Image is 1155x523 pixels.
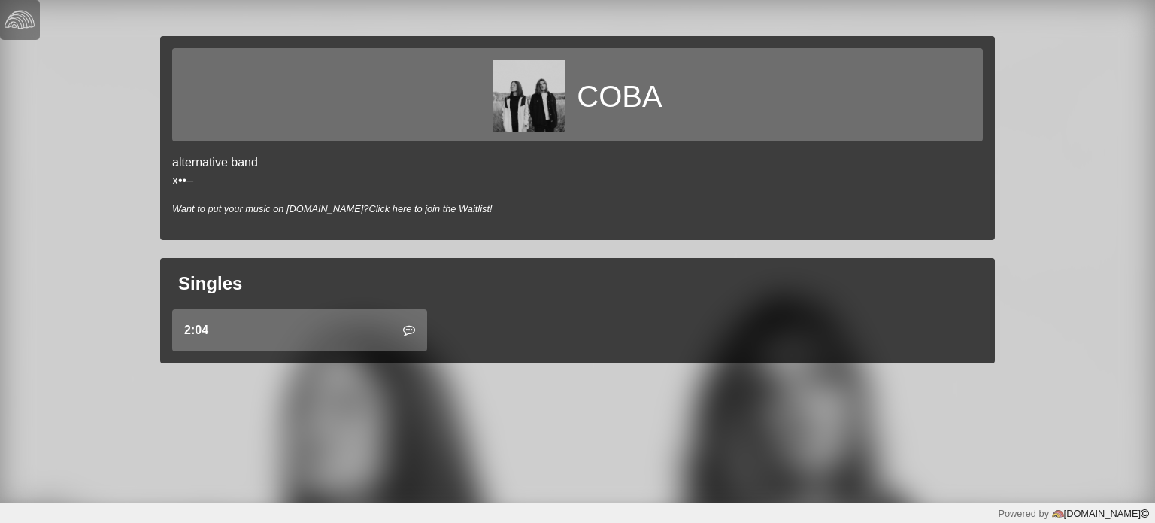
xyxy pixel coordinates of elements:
[998,506,1149,521] div: Powered by
[172,154,983,190] p: alternative band x••–
[5,5,35,35] img: logo-white-4c48a5e4bebecaebe01ca5a9d34031cfd3d4ef9ae749242e8c4bf12ef99f53e8.png
[368,203,492,214] a: Click here to join the Waitlist!
[172,309,427,351] a: 2:04
[493,60,565,132] img: 8b59beaee2c99b7f0fd9950f209276030ef3d68bb631c1bbca73992939fd55ee.jpg
[178,270,242,297] div: Singles
[172,203,493,214] i: Want to put your music on [DOMAIN_NAME]?
[577,78,662,114] h1: COBA
[1049,508,1149,519] a: [DOMAIN_NAME]
[1052,508,1064,520] img: logo-color-e1b8fa5219d03fcd66317c3d3cfaab08a3c62fe3c3b9b34d55d8365b78b1766b.png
